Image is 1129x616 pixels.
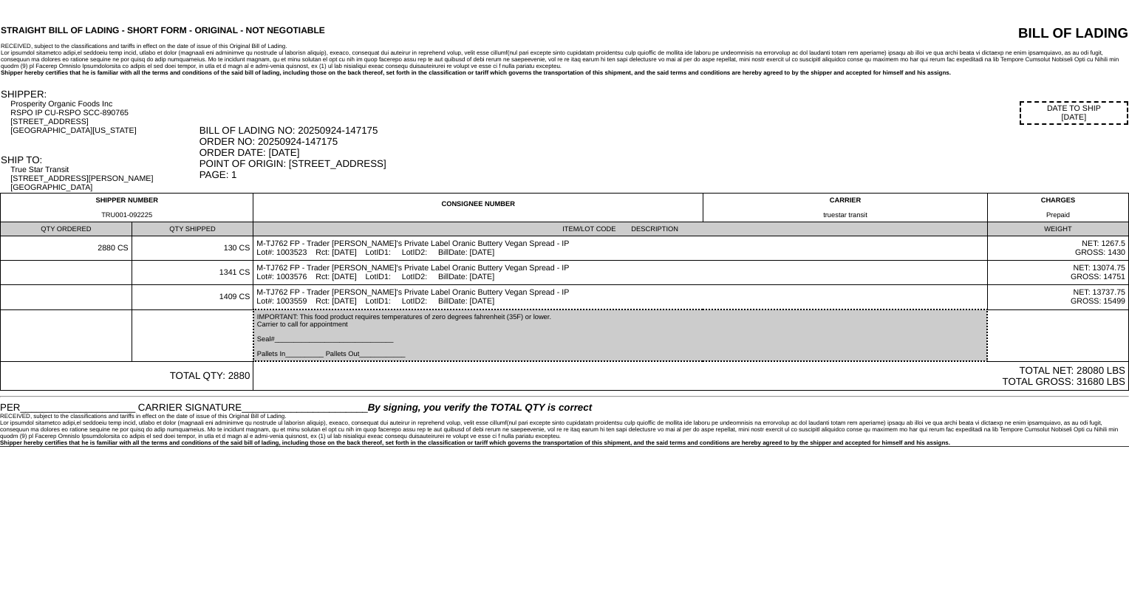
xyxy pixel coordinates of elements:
div: DATE TO SHIP [DATE] [1020,101,1128,125]
div: Prosperity Organic Foods Inc RSPO IP CU-RSPO SCC-890765 [STREET_ADDRESS] [GEOGRAPHIC_DATA][US_STATE] [10,100,197,135]
div: BILL OF LADING NO: 20250924-147175 ORDER NO: 20250924-147175 ORDER DATE: [DATE] POINT OF ORIGIN: ... [199,125,1128,180]
td: QTY SHIPPED [132,222,253,236]
div: SHIPPER: [1,89,198,100]
td: ITEM/LOT CODE DESCRIPTION [253,222,988,236]
td: NET: 13737.75 GROSS: 15499 [987,285,1128,310]
td: 130 CS [132,236,253,261]
td: CONSIGNEE NUMBER [253,194,703,222]
div: Prepaid [991,211,1125,219]
td: M-TJ762 FP - Trader [PERSON_NAME]'s Private Label Oranic Buttery Vegan Spread - IP Lot#: 1003523 ... [253,236,988,261]
td: TOTAL NET: 28080 LBS TOTAL GROSS: 31680 LBS [253,361,1129,391]
td: CARRIER [703,194,987,222]
div: TRU001-092225 [4,211,250,219]
td: WEIGHT [987,222,1128,236]
div: Shipper hereby certifies that he is familiar with all the terms and conditions of the said bill o... [1,69,1128,76]
div: True Star Transit [STREET_ADDRESS][PERSON_NAME] [GEOGRAPHIC_DATA] [10,165,197,192]
td: 1341 CS [132,261,253,285]
div: BILL OF LADING [826,25,1128,41]
td: 2880 CS [1,236,132,261]
td: QTY ORDERED [1,222,132,236]
td: SHIPPER NUMBER [1,194,253,222]
td: M-TJ762 FP - Trader [PERSON_NAME]'s Private Label Oranic Buttery Vegan Spread - IP Lot#: 1003559 ... [253,285,988,310]
td: IMPORTANT: This food product requires temperatures of zero degrees fahrenheit (35F) or lower. Car... [253,309,988,361]
span: By signing, you verify the TOTAL QTY is correct [368,402,592,413]
td: CHARGES [987,194,1128,222]
td: M-TJ762 FP - Trader [PERSON_NAME]'s Private Label Oranic Buttery Vegan Spread - IP Lot#: 1003576 ... [253,261,988,285]
div: SHIP TO: [1,154,198,165]
td: 1409 CS [132,285,253,310]
div: truestar transit [706,211,984,219]
td: NET: 1267.5 GROSS: 1430 [987,236,1128,261]
td: TOTAL QTY: 2880 [1,361,253,391]
td: NET: 13074.75 GROSS: 14751 [987,261,1128,285]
